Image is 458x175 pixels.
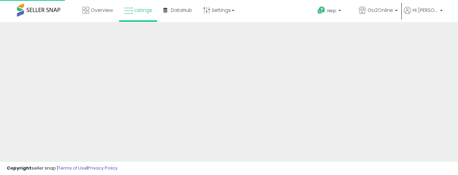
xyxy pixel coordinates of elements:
div: seller snap | | [7,165,118,172]
a: Help [312,1,353,22]
span: Listings [134,7,152,14]
i: Get Help [317,6,326,15]
a: Privacy Policy [88,165,118,171]
span: Help [327,8,336,14]
a: Hi [PERSON_NAME] [404,7,443,22]
a: Terms of Use [58,165,87,171]
span: Hi [PERSON_NAME] [413,7,438,14]
strong: Copyright [7,165,32,171]
span: DataHub [171,7,192,14]
span: Overview [91,7,113,14]
span: Go2Online [368,7,393,14]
